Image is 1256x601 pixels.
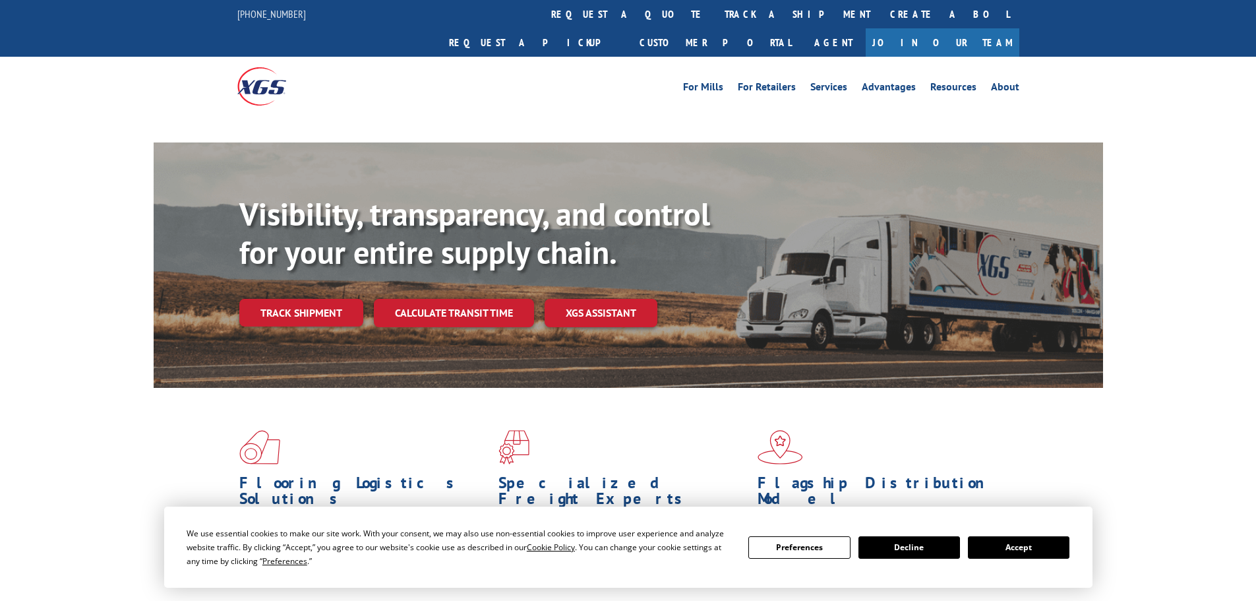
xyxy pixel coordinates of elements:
[239,193,710,272] b: Visibility, transparency, and control for your entire supply chain.
[968,536,1069,559] button: Accept
[930,82,976,96] a: Resources
[758,430,803,464] img: xgs-icon-flagship-distribution-model-red
[545,299,657,327] a: XGS ASSISTANT
[862,82,916,96] a: Advantages
[239,475,489,513] h1: Flooring Logistics Solutions
[237,7,306,20] a: [PHONE_NUMBER]
[239,299,363,327] a: Track shipment
[262,555,307,567] span: Preferences
[187,526,733,568] div: We use essential cookies to make our site work. With your consent, we may also use non-essential ...
[801,28,866,57] a: Agent
[630,28,801,57] a: Customer Portal
[683,82,723,96] a: For Mills
[991,82,1019,96] a: About
[758,475,1007,513] h1: Flagship Distribution Model
[164,507,1092,588] div: Cookie Consent Prompt
[527,542,575,553] span: Cookie Policy
[748,536,850,559] button: Preferences
[858,536,960,559] button: Decline
[239,430,280,464] img: xgs-icon-total-supply-chain-intelligence-red
[374,299,534,327] a: Calculate transit time
[810,82,847,96] a: Services
[439,28,630,57] a: Request a pickup
[498,430,529,464] img: xgs-icon-focused-on-flooring-red
[738,82,796,96] a: For Retailers
[498,475,748,513] h1: Specialized Freight Experts
[866,28,1019,57] a: Join Our Team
